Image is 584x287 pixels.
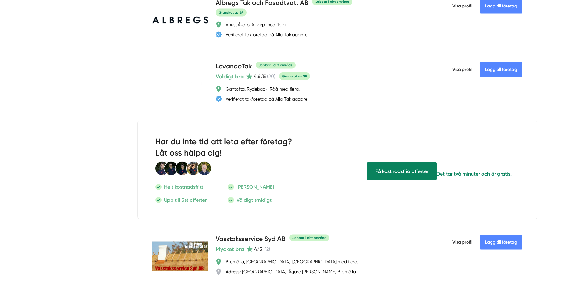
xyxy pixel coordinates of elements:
[279,72,310,80] span: Granskat av SP
[226,86,300,92] div: Gantofta, Rydebäck, Råå med flera.
[216,62,252,72] h4: LevandeTak
[226,259,358,265] div: Bromölla, [GEOGRAPHIC_DATA], [GEOGRAPHIC_DATA] med flera.
[226,32,307,38] div: Verifierat takföretag på Alla Takläggare
[152,242,208,271] img: Vasstaksservice Syd AB
[226,96,307,102] div: Verifierat takföretag på Alla Takläggare
[237,196,272,204] p: Väldigt smidigt
[254,246,262,252] span: 4 /5
[216,72,244,81] span: Väldigt bra
[367,162,437,180] span: Få hjälp
[226,269,356,275] div: [GEOGRAPHIC_DATA], Ägare [PERSON_NAME] Bromölla
[452,234,472,250] span: Visa profil
[216,245,244,254] span: Mycket bra
[155,161,212,176] img: Smartproduktion Personal
[267,73,275,79] span: ( 20 )
[226,269,241,275] strong: Adress:
[164,183,203,191] p: Helt kostnadsfritt
[226,22,287,28] div: Åhus, Åkarp, Alnarp med flera.
[263,246,270,252] span: ( 12 )
[164,196,207,204] p: Upp till 5st offerter
[237,183,274,191] p: [PERSON_NAME]
[256,62,296,68] div: Jobbar i ditt område
[452,62,472,78] span: Visa profil
[480,62,522,77] : Lägg till företag
[437,170,512,178] p: Det tar två minuter och är gratis.
[216,234,286,245] h4: Vasstaksservice Syd AB
[216,9,247,17] span: Granskat av SP
[254,73,266,79] span: 4.6 /5
[480,235,522,250] : Lägg till företag
[152,72,208,95] img: LevandeTak
[152,15,208,24] img: Albregs Tak och Fasadtvätt AB
[289,235,329,241] div: Jobbar i ditt område
[155,136,316,161] h2: Har du inte tid att leta efter företag? Låt oss hälpa dig!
